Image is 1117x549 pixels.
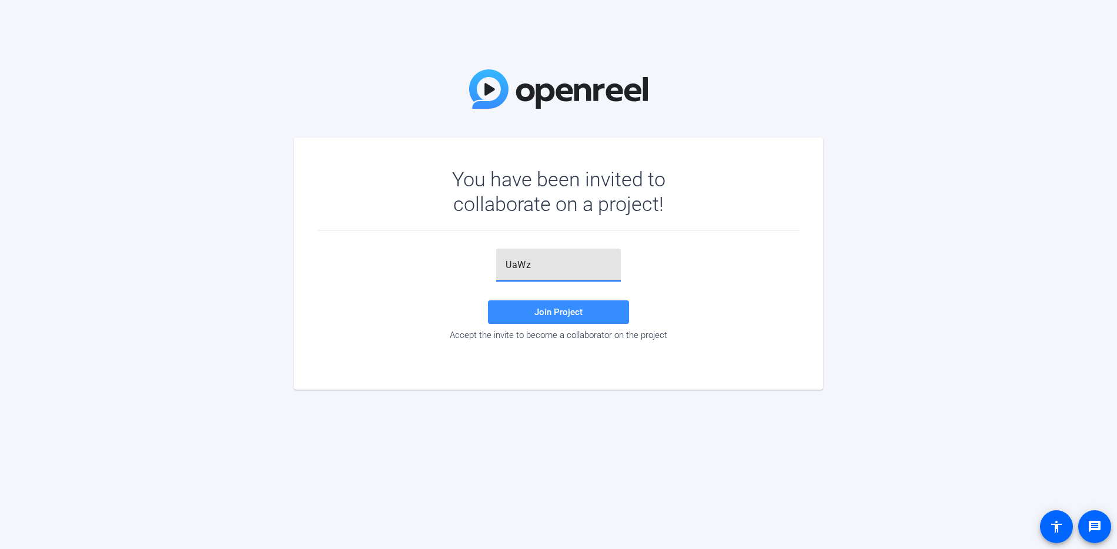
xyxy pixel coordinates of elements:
[317,330,800,340] div: Accept the invite to become a collaborator on the project
[1049,520,1064,534] mat-icon: accessibility
[488,300,629,324] button: Join Project
[418,167,700,216] div: You have been invited to collaborate on a project!
[1088,520,1102,534] mat-icon: message
[506,258,611,272] input: Password
[469,69,648,109] img: OpenReel Logo
[534,307,583,317] span: Join Project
